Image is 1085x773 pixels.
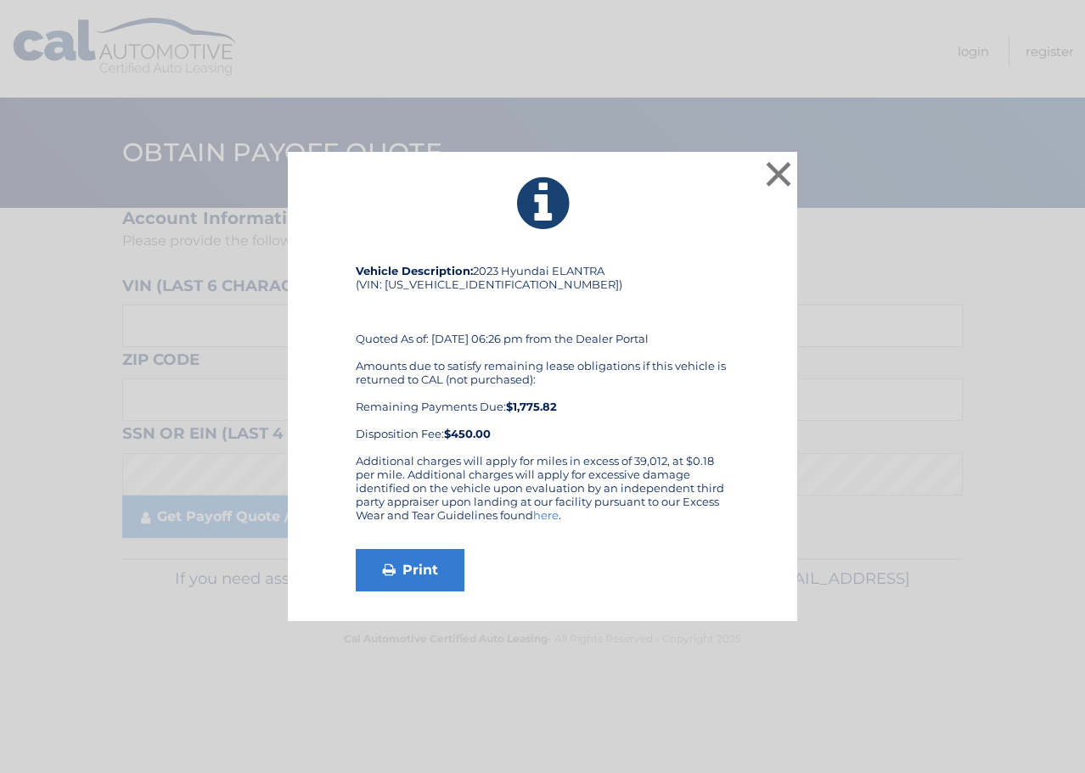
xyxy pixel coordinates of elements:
[356,264,729,454] div: 2023 Hyundai ELANTRA (VIN: [US_VEHICLE_IDENTIFICATION_NUMBER]) Quoted As of: [DATE] 06:26 pm from...
[356,454,729,535] div: Additional charges will apply for miles in excess of 39,012, at $0.18 per mile. Additional charge...
[533,508,559,522] a: here
[356,549,464,591] a: Print
[506,400,557,413] b: $1,775.82
[762,157,795,191] button: ×
[444,427,491,440] strong: $450.00
[356,359,729,440] div: Amounts due to satisfy remaining lease obligations if this vehicle is returned to CAL (not purcha...
[356,264,473,277] strong: Vehicle Description:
